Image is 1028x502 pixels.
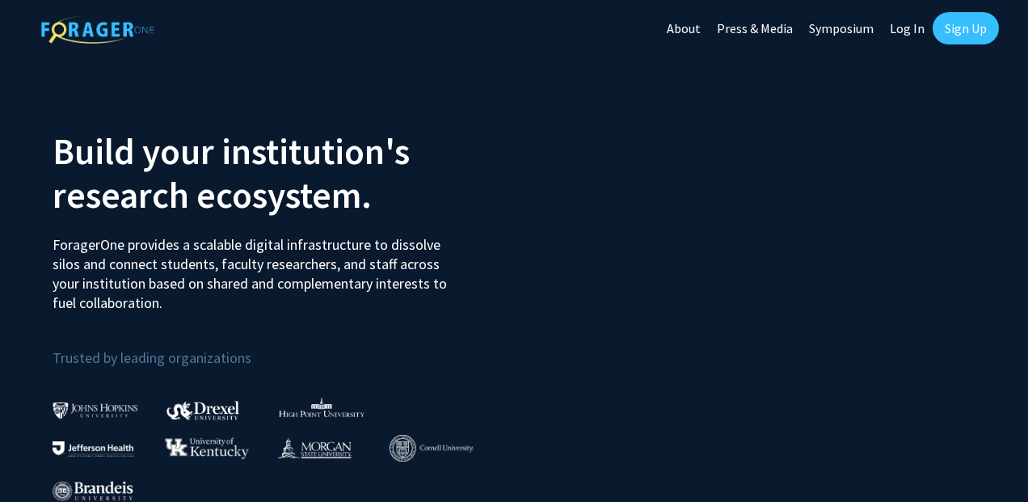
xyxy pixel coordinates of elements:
[41,15,154,44] img: ForagerOne Logo
[53,129,502,217] h2: Build your institution's research ecosystem.
[53,223,448,313] p: ForagerOne provides a scalable digital infrastructure to dissolve silos and connect students, fac...
[933,12,999,44] a: Sign Up
[277,437,352,458] img: Morgan State University
[279,398,364,417] img: High Point University
[166,401,239,420] img: Drexel University
[53,326,502,370] p: Trusted by leading organizations
[53,481,133,501] img: Brandeis University
[53,402,138,419] img: Johns Hopkins University
[390,435,474,462] img: Cornell University
[165,437,249,459] img: University of Kentucky
[53,441,133,457] img: Thomas Jefferson University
